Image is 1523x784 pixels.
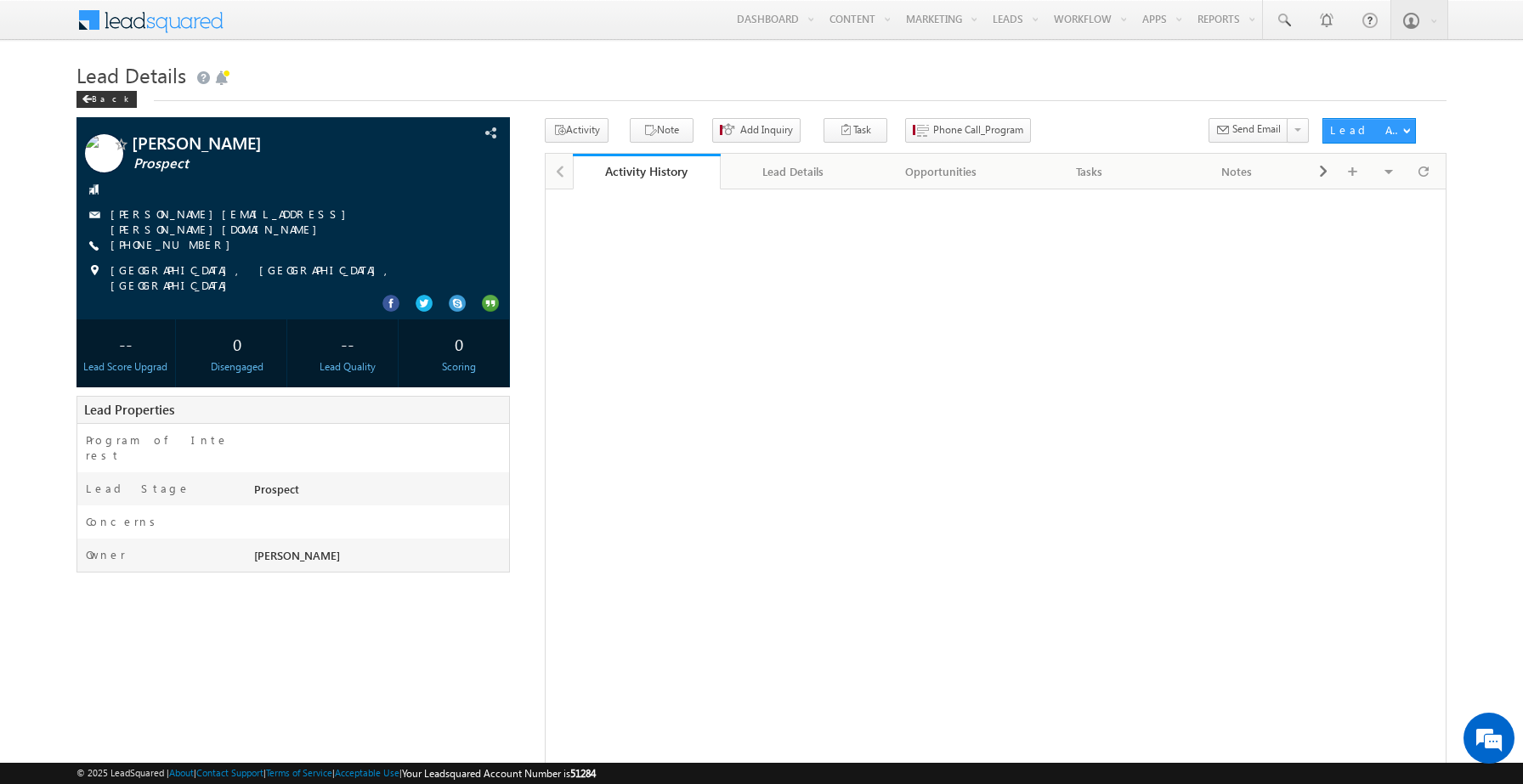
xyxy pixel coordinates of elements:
a: Terms of Service [266,767,332,778]
div: Scoring [414,359,505,375]
button: Phone Call_Program [905,118,1031,143]
div: Lead Details [734,161,853,182]
span: [PERSON_NAME] [132,134,403,151]
div: 0 [191,328,282,359]
label: Program of Interest [86,432,234,463]
div: Tasks [1029,161,1148,182]
div: Activity History [586,163,708,179]
span: 51284 [570,767,596,780]
button: Send Email [1209,118,1288,143]
button: Task [824,118,887,143]
div: -- [303,328,393,359]
span: [PHONE_NUMBER] [110,237,239,254]
a: Acceptable Use [335,767,399,778]
button: Note [630,118,694,143]
span: Lead Details [76,61,186,88]
span: Send Email [1232,121,1281,137]
button: Lead Actions [1322,118,1416,144]
div: Disengaged [191,359,282,375]
span: [GEOGRAPHIC_DATA], [GEOGRAPHIC_DATA], [GEOGRAPHIC_DATA] [110,262,465,293]
img: Profile photo [85,134,123,178]
button: Activity [545,118,609,143]
div: Lead Actions [1330,122,1402,138]
a: Notes [1163,154,1311,189]
div: -- [81,328,172,359]
a: Contact Support [196,767,263,778]
a: Back [76,90,145,104]
span: Lead Properties [84,401,174,418]
div: Notes [1177,161,1296,182]
div: Lead Quality [303,359,393,375]
span: Prospect [133,155,405,172]
span: [PERSON_NAME] [254,548,340,562]
div: Opportunities [881,161,1000,182]
a: Activity History [573,154,721,189]
span: Add Inquiry [740,122,793,138]
div: Prospect [250,481,509,505]
a: Opportunities [868,154,1016,189]
a: Tasks [1016,154,1163,189]
div: Back [76,91,137,108]
div: Lead Score Upgrad [81,359,172,375]
div: 0 [414,328,505,359]
a: About [169,767,194,778]
a: [PERSON_NAME][EMAIL_ADDRESS][PERSON_NAME][DOMAIN_NAME] [110,206,354,236]
label: Owner [86,547,126,562]
span: Your Leadsquared Account Number is [402,767,596,780]
label: Lead Stage [86,481,190,496]
label: Concerns [86,514,161,529]
span: Phone Call_Program [933,122,1023,138]
button: Add Inquiry [712,118,801,143]
a: Lead Details [721,154,869,189]
span: © 2025 LeadSquared | | | | | [76,765,596,781]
